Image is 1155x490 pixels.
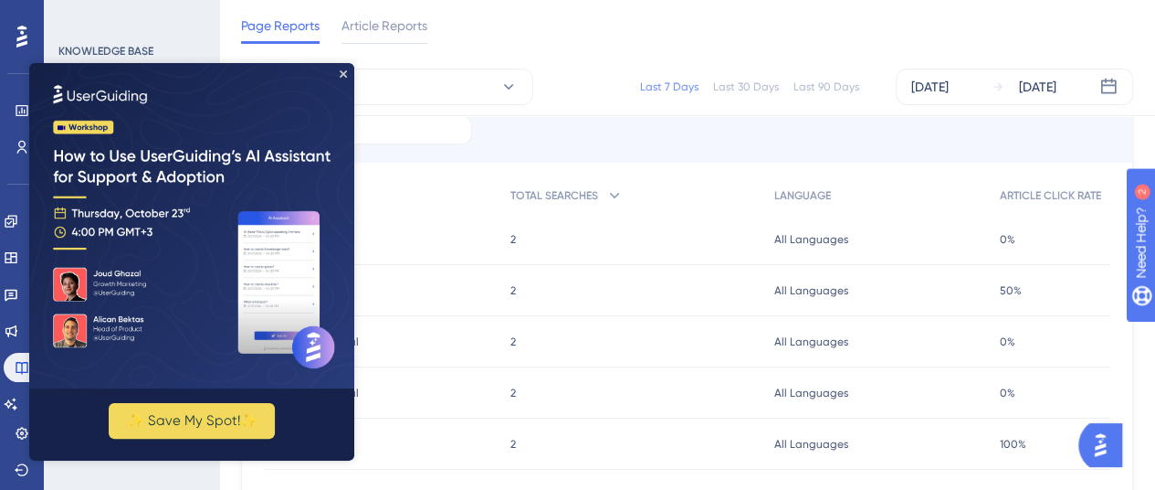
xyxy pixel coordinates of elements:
iframe: UserGuiding AI Assistant Launcher [1078,418,1133,473]
span: All Languages [774,386,848,400]
span: 2 [510,386,516,400]
span: 2 [510,437,516,452]
div: [DATE] [911,76,949,98]
span: ARTICLE CLICK RATE [1000,188,1101,203]
div: [DATE] [1019,76,1056,98]
span: 2 [510,283,516,298]
span: 2 [510,335,516,349]
div: 2 [127,9,132,24]
span: 100% [1000,437,1026,452]
span: All Languages [774,283,848,298]
span: Article Reports [341,15,427,37]
span: All Languages [774,232,848,247]
input: Search [309,123,457,136]
div: Last 90 Days [793,80,859,94]
div: Last 30 Days [713,80,779,94]
span: LANGUAGE [774,188,831,203]
span: All Languages [774,437,848,452]
span: 0% [1000,335,1015,349]
div: Last 7 Days [640,80,698,94]
button: All Languages [241,69,533,105]
span: 0% [1000,386,1015,400]
button: ✨ Save My Spot!✨ [79,340,246,376]
span: TOTAL SEARCHES [510,188,598,203]
div: Close Preview [310,7,318,15]
span: 0% [1000,232,1015,247]
span: 50% [1000,283,1022,298]
span: All Languages [774,335,848,349]
span: Page Reports [241,15,320,37]
span: 2 [510,232,516,247]
div: KNOWLEDGE BASE [58,44,153,59]
span: Need Help? [43,5,114,27]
